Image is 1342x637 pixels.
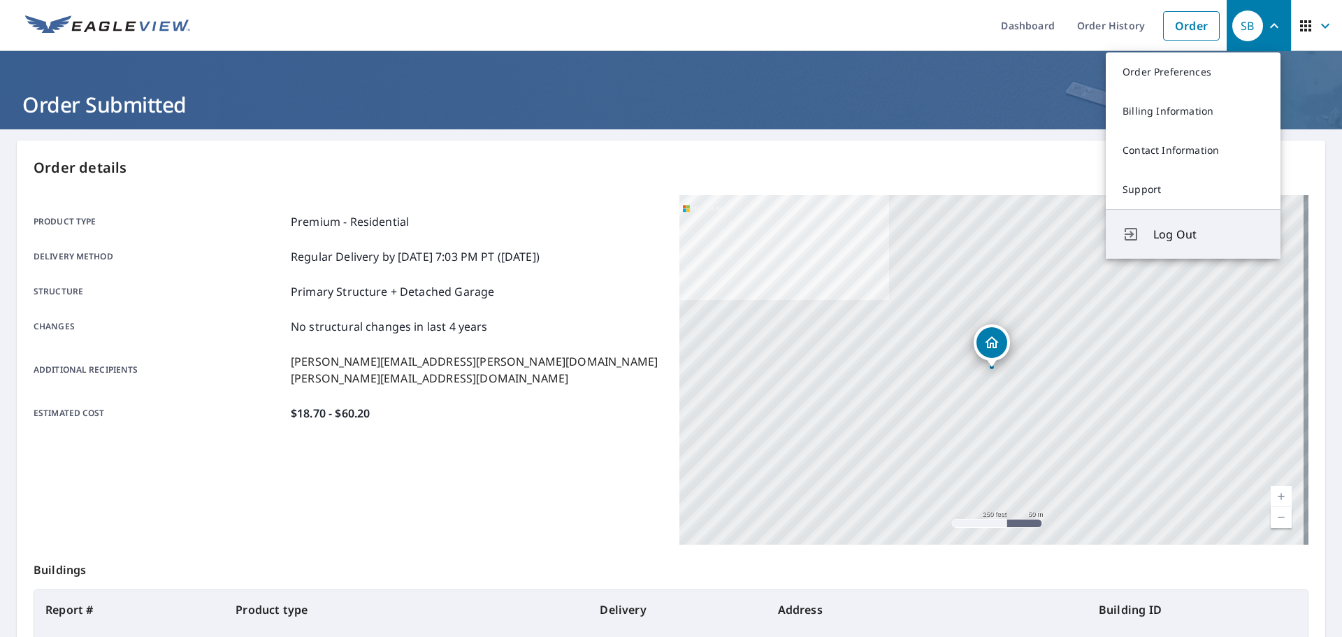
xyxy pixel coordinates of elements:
[1163,11,1220,41] a: Order
[291,353,658,370] p: [PERSON_NAME][EMAIL_ADDRESS][PERSON_NAME][DOMAIN_NAME]
[974,324,1010,368] div: Dropped pin, building 1, Residential property, 6551 E Paradise Ln Scottsdale, AZ 85254
[1106,131,1280,170] a: Contact Information
[34,213,285,230] p: Product type
[17,90,1325,119] h1: Order Submitted
[34,353,285,387] p: Additional recipients
[291,370,658,387] p: [PERSON_NAME][EMAIL_ADDRESS][DOMAIN_NAME]
[589,590,766,629] th: Delivery
[1088,590,1308,629] th: Building ID
[34,405,285,422] p: Estimated cost
[34,248,285,265] p: Delivery method
[1232,10,1263,41] div: SB
[34,283,285,300] p: Structure
[767,590,1088,629] th: Address
[34,545,1308,589] p: Buildings
[1106,170,1280,209] a: Support
[1271,507,1292,528] a: Current Level 17, Zoom Out
[291,213,409,230] p: Premium - Residential
[291,318,488,335] p: No structural changes in last 4 years
[291,283,494,300] p: Primary Structure + Detached Garage
[1106,209,1280,259] button: Log Out
[34,318,285,335] p: Changes
[25,15,190,36] img: EV Logo
[224,590,589,629] th: Product type
[34,590,224,629] th: Report #
[34,157,1308,178] p: Order details
[1106,52,1280,92] a: Order Preferences
[291,405,370,422] p: $18.70 - $60.20
[1153,226,1264,243] span: Log Out
[291,248,540,265] p: Regular Delivery by [DATE] 7:03 PM PT ([DATE])
[1271,486,1292,507] a: Current Level 17, Zoom In
[1106,92,1280,131] a: Billing Information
